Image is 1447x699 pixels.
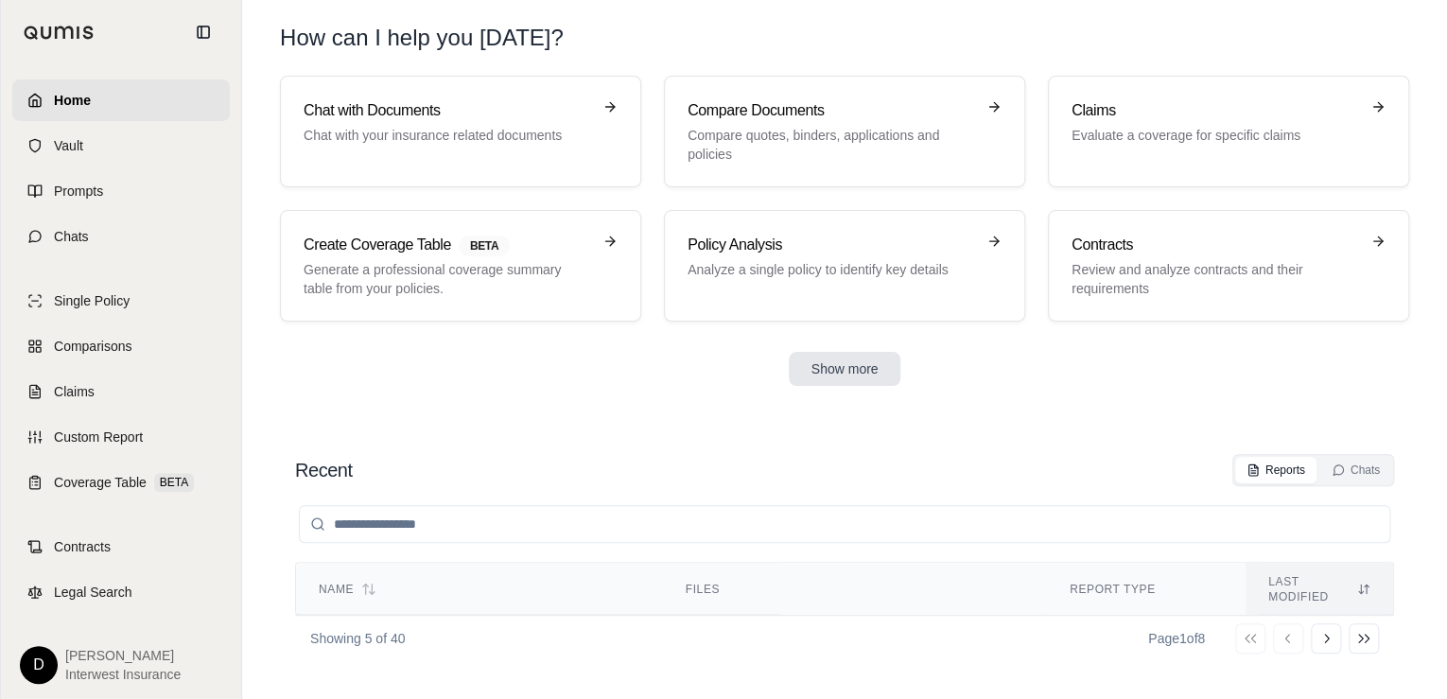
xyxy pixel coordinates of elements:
button: Chats [1320,457,1391,483]
span: BETA [459,236,510,256]
a: Create Coverage TableBETAGenerate a professional coverage summary table from your policies. [280,210,641,322]
th: Report Type [1047,563,1246,617]
a: Contracts [12,526,230,568]
div: Name [319,582,640,597]
span: Contracts [54,537,111,556]
p: Showing 5 of 40 [310,629,405,648]
h3: Claims [1072,99,1359,122]
span: Legal Search [54,583,132,602]
p: Generate a professional coverage summary table from your policies. [304,260,591,298]
h3: Create Coverage Table [304,234,591,256]
p: Evaluate a coverage for specific claims [1072,126,1359,145]
span: Custom Report [54,428,143,446]
a: Policy AnalysisAnalyze a single policy to identify key details [664,210,1025,322]
a: Chats [12,216,230,257]
div: Reports [1247,463,1305,478]
h3: Policy Analysis [688,234,975,256]
a: Legal Search [12,571,230,613]
button: Reports [1235,457,1316,483]
div: Chats [1332,463,1380,478]
span: Chats [54,227,89,246]
a: Single Policy [12,280,230,322]
span: Coverage Table [54,473,147,492]
span: Prompts [54,182,103,201]
a: Prompts [12,170,230,212]
p: Compare quotes, binders, applications and policies [688,126,975,164]
span: Single Policy [54,291,130,310]
div: Page 1 of 8 [1148,629,1205,648]
a: Custom Report [12,416,230,458]
h3: Chat with Documents [304,99,591,122]
p: Analyze a single policy to identify key details [688,260,975,279]
h1: How can I help you [DATE]? [280,23,564,53]
a: Coverage TableBETA [12,462,230,503]
div: D [20,646,58,684]
a: ClaimsEvaluate a coverage for specific claims [1048,76,1409,187]
th: Files [663,563,1047,617]
a: Claims [12,371,230,412]
span: Vault [54,136,83,155]
p: Chat with your insurance related documents [304,126,591,145]
span: Interwest Insurance [65,665,181,684]
h2: Recent [295,457,352,483]
p: Review and analyze contracts and their requirements [1072,260,1359,298]
a: Comparisons [12,325,230,367]
span: Comparisons [54,337,131,356]
a: Compare DocumentsCompare quotes, binders, applications and policies [664,76,1025,187]
button: Show more [789,352,901,386]
img: Qumis Logo [24,26,95,40]
h3: Contracts [1072,234,1359,256]
button: Collapse sidebar [188,17,218,47]
a: ContractsReview and analyze contracts and their requirements [1048,210,1409,322]
div: Last modified [1268,574,1370,604]
span: Claims [54,382,95,401]
span: BETA [154,473,194,492]
a: Home [12,79,230,121]
span: [PERSON_NAME] [65,646,181,665]
h3: Compare Documents [688,99,975,122]
span: Home [54,91,91,110]
a: Vault [12,125,230,166]
a: Chat with DocumentsChat with your insurance related documents [280,76,641,187]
